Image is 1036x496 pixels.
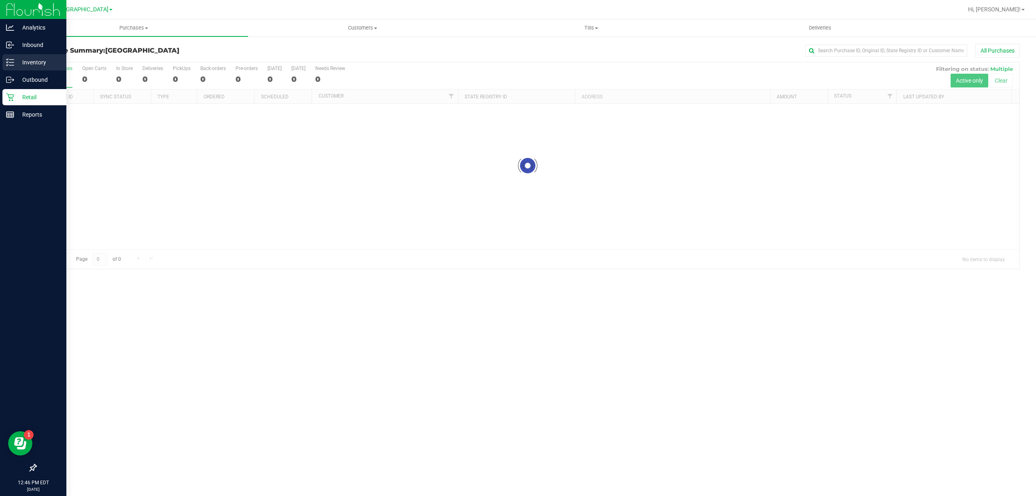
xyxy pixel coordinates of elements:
[6,111,14,119] inline-svg: Reports
[248,24,476,32] span: Customers
[968,6,1021,13] span: Hi, [PERSON_NAME]!
[6,93,14,101] inline-svg: Retail
[105,47,179,54] span: [GEOGRAPHIC_DATA]
[975,44,1020,57] button: All Purchases
[14,23,63,32] p: Analytics
[8,431,32,456] iframe: Resource center
[6,41,14,49] inline-svg: Inbound
[36,47,364,54] h3: Purchase Summary:
[477,19,705,36] a: Tills
[4,479,63,486] p: 12:46 PM EDT
[14,92,63,102] p: Retail
[4,486,63,492] p: [DATE]
[19,24,248,32] span: Purchases
[248,19,477,36] a: Customers
[14,40,63,50] p: Inbound
[6,76,14,84] inline-svg: Outbound
[6,23,14,32] inline-svg: Analytics
[24,430,34,440] iframe: Resource center unread badge
[477,24,705,32] span: Tills
[798,24,842,32] span: Deliveries
[6,58,14,66] inline-svg: Inventory
[14,57,63,67] p: Inventory
[14,110,63,119] p: Reports
[14,75,63,85] p: Outbound
[805,45,967,57] input: Search Purchase ID, Original ID, State Registry ID or Customer Name...
[19,19,248,36] a: Purchases
[706,19,934,36] a: Deliveries
[53,6,108,13] span: [GEOGRAPHIC_DATA]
